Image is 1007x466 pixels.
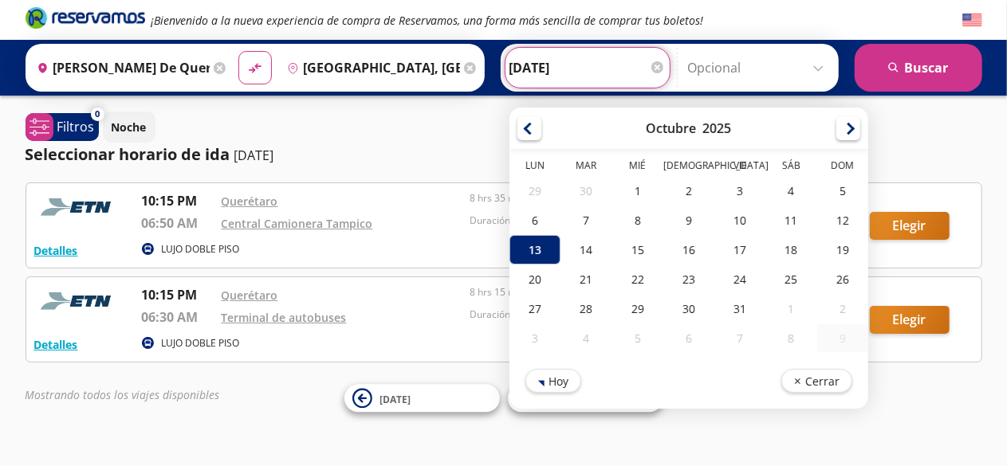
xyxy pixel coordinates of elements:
div: 06-Nov-25 [663,323,714,353]
i: Brand Logo [26,6,145,29]
th: Lunes [509,159,561,176]
a: Brand Logo [26,6,145,34]
div: 01-Nov-25 [765,294,816,323]
div: 02-Nov-25 [816,294,867,323]
span: [DATE] [380,393,411,406]
div: 24-Oct-25 [714,264,765,294]
div: 22-Oct-25 [612,264,663,294]
p: LUJO DOBLE PISO [162,336,240,350]
img: RESERVAMOS [34,191,122,223]
p: Duración [470,213,710,228]
button: Elegir [870,212,950,240]
div: 15-Oct-25 [612,235,663,264]
div: 04-Nov-25 [561,323,612,353]
button: Hoy [525,369,581,393]
div: 16-Oct-25 [663,235,714,264]
th: Sábado [765,159,816,176]
p: 8 hrs 15 mins [470,285,710,300]
div: 08-Nov-25 [765,323,816,353]
div: 19-Oct-25 [816,235,867,264]
input: Buscar Origen [30,48,210,88]
div: 07-Nov-25 [714,323,765,353]
div: 17-Oct-25 [714,235,765,264]
th: Domingo [816,159,867,176]
div: 03-Nov-25 [509,323,561,353]
p: 10:15 PM [142,191,214,210]
button: English [962,10,982,30]
p: Duración [470,307,710,322]
div: 27-Oct-25 [509,294,561,323]
div: 14-Oct-25 [561,235,612,264]
button: Cerrar [781,369,852,393]
div: 10-Oct-25 [714,206,765,235]
button: Detalles [34,336,78,353]
div: 09-Nov-25 [816,324,867,352]
p: 10:15 PM [142,285,214,304]
div: 02-Oct-25 [663,176,714,206]
p: Noche [112,119,147,135]
div: 09-Oct-25 [663,206,714,235]
div: 13-Oct-25 [509,235,561,264]
input: Elegir Fecha [509,48,666,88]
p: Seleccionar horario de ida [26,143,230,166]
div: 28-Oct-25 [561,294,612,323]
em: ¡Bienvenido a la nueva experiencia de compra de Reservamos, una forma más sencilla de comprar tus... [151,13,704,28]
button: [DATE] [508,385,663,413]
th: Martes [561,159,612,176]
button: [DATE] [344,385,500,413]
p: LUJO DOBLE PISO [162,242,240,256]
img: RESERVAMOS [34,285,122,317]
th: Viernes [714,159,765,176]
p: 8 hrs 35 mins [470,191,710,206]
div: 29-Oct-25 [612,294,663,323]
em: Mostrando todos los viajes disponibles [26,387,220,402]
p: 06:50 AM [142,213,214,233]
a: Central Camionera Tampico [222,216,373,231]
div: 11-Oct-25 [765,206,816,235]
div: 29-Sep-25 [509,176,561,206]
button: Detalles [34,242,78,259]
button: Buscar [855,44,982,92]
div: 30-Oct-25 [663,294,714,323]
div: 04-Oct-25 [765,176,816,206]
div: Octubre [646,119,696,137]
div: 12-Oct-25 [816,206,867,235]
div: 05-Oct-25 [816,176,867,206]
a: Terminal de autobuses [222,310,347,325]
p: Filtros [57,117,95,136]
th: Jueves [663,159,714,176]
a: Querétaro [222,194,278,209]
div: 23-Oct-25 [663,264,714,294]
button: 0Filtros [26,113,99,141]
div: 20-Oct-25 [509,264,561,294]
th: Miércoles [612,159,663,176]
div: 18-Oct-25 [765,235,816,264]
div: 03-Oct-25 [714,176,765,206]
div: 21-Oct-25 [561,264,612,294]
button: Elegir [870,306,950,334]
div: 06-Oct-25 [509,206,561,235]
div: 2025 [702,119,731,137]
p: 06:30 AM [142,307,214,327]
div: 31-Oct-25 [714,294,765,323]
a: Querétaro [222,288,278,303]
div: 30-Sep-25 [561,176,612,206]
div: 08-Oct-25 [612,206,663,235]
div: 05-Nov-25 [612,323,663,353]
div: 26-Oct-25 [816,264,867,294]
p: [DATE] [234,146,274,165]
div: 07-Oct-25 [561,206,612,235]
input: Buscar Destino [281,48,460,88]
div: 25-Oct-25 [765,264,816,294]
span: 0 [95,108,100,121]
button: Noche [103,112,155,143]
input: Opcional [688,48,831,88]
div: 01-Oct-25 [612,176,663,206]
